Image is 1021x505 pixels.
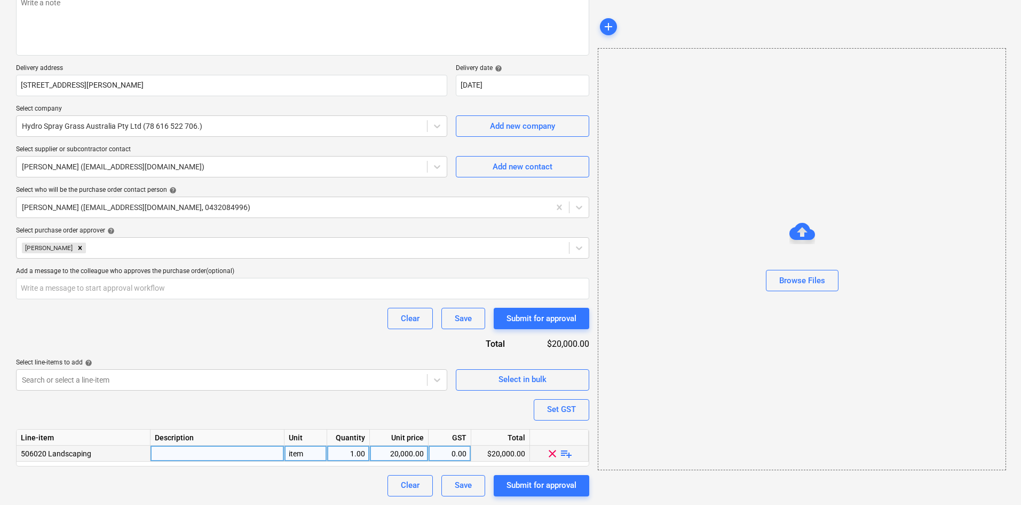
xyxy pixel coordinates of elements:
[16,359,447,367] div: Select line-items to add
[327,430,370,446] div: Quantity
[450,338,522,350] div: Total
[22,243,74,253] div: [PERSON_NAME]
[16,186,589,195] div: Select who will be the purchase order contact person
[490,119,555,133] div: Add new company
[766,270,838,291] button: Browse Files
[456,369,589,391] button: Select in bulk
[494,308,589,329] button: Submit for approval
[16,145,447,156] p: Select supplier or subcontractor contact
[968,454,1021,505] iframe: Chat Widget
[471,430,530,446] div: Total
[151,430,284,446] div: Description
[370,430,429,446] div: Unit price
[401,312,420,325] div: Clear
[456,75,589,96] input: Delivery date not specified
[16,105,447,115] p: Select company
[602,20,615,33] span: add
[494,475,589,496] button: Submit for approval
[506,478,576,492] div: Submit for approval
[387,475,433,496] button: Clear
[441,308,485,329] button: Save
[456,156,589,177] button: Add new contact
[16,267,589,276] div: Add a message to the colleague who approves the purchase order (optional)
[546,447,559,460] span: clear
[16,75,447,96] input: Delivery address
[534,399,589,421] button: Set GST
[522,338,589,350] div: $20,000.00
[433,446,466,462] div: 0.00
[560,447,573,460] span: playlist_add
[429,430,471,446] div: GST
[498,372,547,386] div: Select in bulk
[74,243,86,253] div: Remove Rowan MacDonald
[779,274,825,288] div: Browse Files
[401,478,420,492] div: Clear
[16,64,447,75] p: Delivery address
[16,227,589,235] div: Select purchase order approver
[17,430,151,446] div: Line-item
[441,475,485,496] button: Save
[16,278,589,299] input: Write a message to start approval workflow
[455,312,472,325] div: Save
[506,312,576,325] div: Submit for approval
[331,446,365,462] div: 1.00
[455,478,472,492] div: Save
[493,160,552,174] div: Add new contact
[493,65,502,72] span: help
[471,446,530,462] div: $20,000.00
[167,187,177,194] span: help
[598,48,1006,470] div: Browse Files
[284,446,327,462] div: item
[105,227,115,235] span: help
[374,446,424,462] div: 20,000.00
[387,308,433,329] button: Clear
[21,449,91,458] span: 506020 Landscaping
[456,115,589,137] button: Add new company
[83,359,92,367] span: help
[284,430,327,446] div: Unit
[456,64,589,73] div: Delivery date
[547,402,576,416] div: Set GST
